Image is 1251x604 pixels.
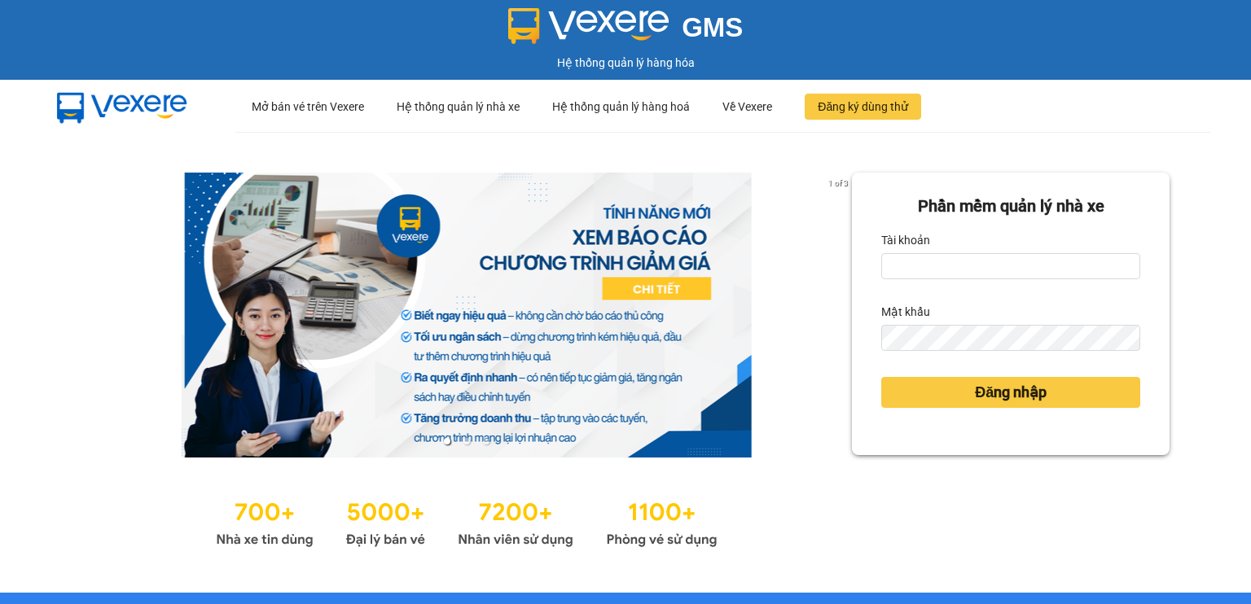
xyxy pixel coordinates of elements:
a: GMS [508,24,744,37]
div: Về Vexere [722,81,772,133]
span: GMS [682,12,743,42]
div: Hệ thống quản lý hàng hóa [4,54,1247,72]
label: Mật khẩu [881,299,930,325]
input: Tài khoản [881,253,1140,279]
img: logo 2 [508,8,669,44]
button: Đăng nhập [881,377,1140,408]
li: slide item 1 [444,438,450,444]
div: Phần mềm quản lý nhà xe [881,194,1140,219]
div: Hệ thống quản lý hàng hoá [552,81,690,133]
button: Đăng ký dùng thử [805,94,921,120]
input: Mật khẩu [881,325,1140,351]
label: Tài khoản [881,227,930,253]
p: 1 of 3 [823,173,852,194]
img: Statistics.png [216,490,718,552]
span: Đăng ký dùng thử [818,98,908,116]
button: next slide / item [829,173,852,457]
div: Mở bán vé trên Vexere [252,81,364,133]
button: previous slide / item [81,173,104,457]
li: slide item 3 [483,438,489,444]
span: Đăng nhập [975,381,1047,404]
li: slide item 2 [463,438,470,444]
div: Hệ thống quản lý nhà xe [397,81,520,133]
img: mbUUG5Q.png [41,80,204,133]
